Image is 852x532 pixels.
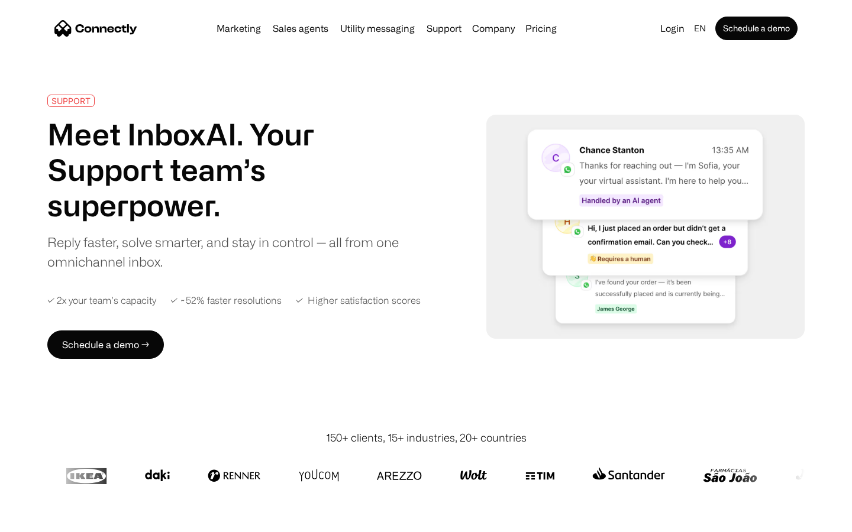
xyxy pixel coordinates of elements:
[51,96,91,105] div: SUPPORT
[12,510,71,528] aside: Language selected: English
[656,20,689,37] a: Login
[326,430,527,446] div: 150+ clients, 15+ industries, 20+ countries
[47,232,407,271] div: Reply faster, solve smarter, and stay in control — all from one omnichannel inbox.
[335,24,419,33] a: Utility messaging
[715,17,798,40] a: Schedule a demo
[24,511,71,528] ul: Language list
[694,20,706,37] div: en
[47,330,164,359] a: Schedule a demo →
[422,24,466,33] a: Support
[212,24,266,33] a: Marketing
[472,20,515,37] div: Company
[268,24,333,33] a: Sales agents
[170,295,282,306] div: ✓ ~52% faster resolutions
[296,295,421,306] div: ✓ Higher satisfaction scores
[521,24,561,33] a: Pricing
[47,116,407,223] h1: Meet InboxAI. Your Support team’s superpower.
[47,295,156,306] div: ✓ 2x your team’s capacity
